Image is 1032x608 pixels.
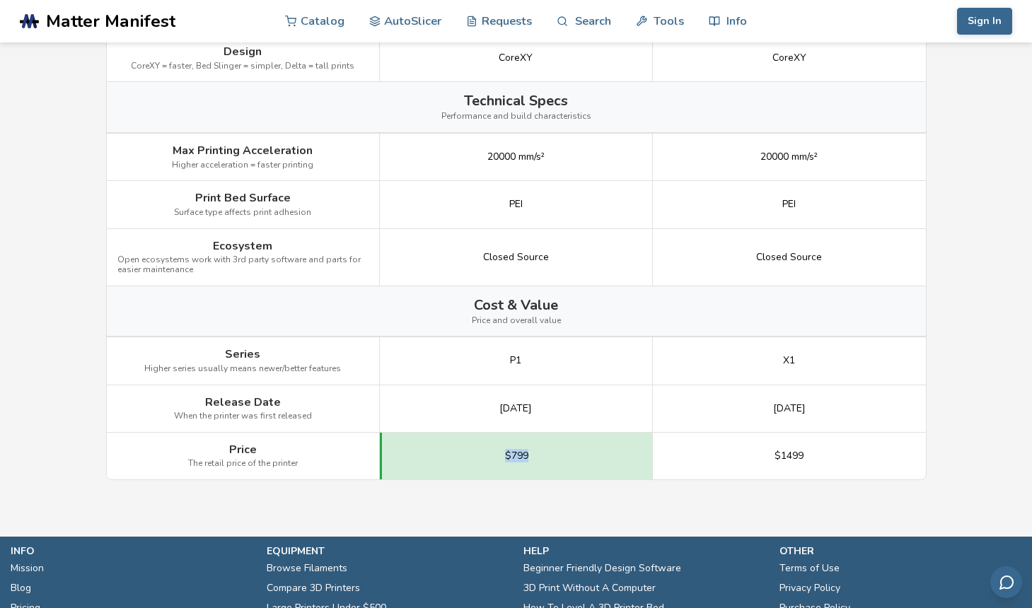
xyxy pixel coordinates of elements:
a: Terms of Use [779,559,840,578]
span: Higher acceleration = faster printing [172,160,313,170]
span: Price [229,443,257,456]
span: Technical Specs [464,93,568,109]
span: $799 [505,450,528,462]
span: CoreXY [499,52,533,64]
span: Series [225,348,260,361]
span: CoreXY [772,52,806,64]
span: Closed Source [756,252,822,263]
p: help [523,544,765,559]
span: CoreXY = faster, Bed Slinger = simpler, Delta = tall prints [131,62,354,71]
p: other [779,544,1021,559]
span: Performance and build characteristics [441,112,591,122]
span: The retail price of the printer [188,459,298,469]
a: Mission [11,559,44,578]
p: equipment [267,544,509,559]
button: Sign In [957,8,1012,35]
span: PEI [509,199,523,210]
span: Release Date [205,396,281,409]
span: Open ecosystems work with 3rd party software and parts for easier maintenance [117,255,369,275]
span: $1499 [775,450,804,462]
span: Closed Source [483,252,549,263]
span: Cost & Value [474,297,558,313]
a: 3D Print Without A Computer [523,578,656,598]
a: Compare 3D Printers [267,578,360,598]
span: [DATE] [499,403,532,414]
span: Surface type affects print adhesion [174,208,311,218]
a: Blog [11,578,31,598]
span: Max Printing Acceleration [173,144,313,157]
span: 20000 mm/s² [760,151,818,163]
span: When the printer was first released [174,411,312,421]
span: [DATE] [773,403,806,414]
span: Design [224,45,262,58]
span: 20000 mm/s² [487,151,545,163]
span: P1 [510,355,521,366]
button: Send feedback via email [990,566,1022,598]
span: Price and overall value [472,316,561,326]
p: info [11,544,253,559]
span: Print Bed Surface [195,192,291,204]
span: Matter Manifest [46,11,175,31]
span: Ecosystem [213,240,272,252]
span: X1 [783,355,795,366]
a: Privacy Policy [779,578,840,598]
span: PEI [782,199,796,210]
a: Beginner Friendly Design Software [523,559,681,578]
span: Higher series usually means newer/better features [144,364,341,374]
a: Browse Filaments [267,559,347,578]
